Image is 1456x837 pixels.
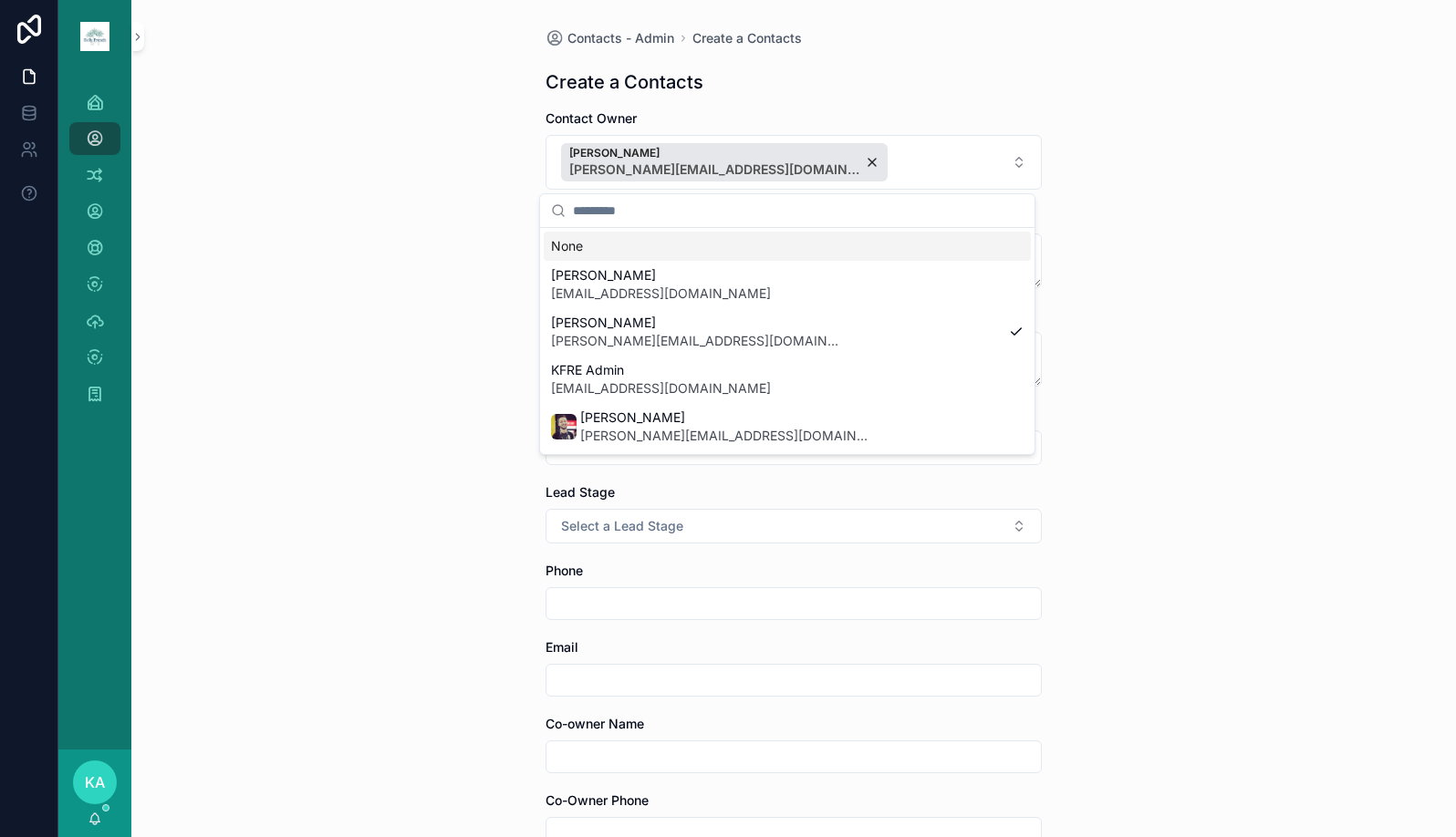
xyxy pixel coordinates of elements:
button: Unselect 5 [561,143,888,181]
span: Contact Owner [546,110,637,126]
span: Phone [546,563,583,578]
span: KA [85,771,105,793]
a: Contacts - Admin [546,29,674,47]
span: [PERSON_NAME] [551,314,843,332]
span: [EMAIL_ADDRESS][DOMAIN_NAME] [551,379,771,398]
span: [PERSON_NAME][EMAIL_ADDRESS][DOMAIN_NAME] [569,160,861,179]
span: Contacts - Admin [567,29,674,47]
span: Email [546,639,578,655]
span: [PERSON_NAME][EMAIL_ADDRESS][DOMAIN_NAME] [580,427,872,445]
span: Co-Owner Phone [546,792,649,808]
span: [PERSON_NAME][EMAIL_ADDRESS][DOMAIN_NAME] [551,332,843,350]
button: Select Button [546,135,1042,190]
img: App logo [80,22,109,51]
div: None [544,232,1031,261]
span: Co-owner Name [546,716,644,731]
button: Select Button [546,509,1042,543]
span: KFRE Admin [551,361,771,379]
span: [PERSON_NAME] [551,266,771,284]
span: Select a Lead Stage [561,517,683,535]
span: [PERSON_NAME] [569,146,861,160]
h1: Create a Contacts [546,69,703,95]
span: Lead Stage [546,484,615,500]
span: [EMAIL_ADDRESS][DOMAIN_NAME] [551,284,771,303]
div: Suggestions [540,228,1035,454]
div: scrollable content [58,73,131,434]
span: [PERSON_NAME] [580,408,872,427]
a: Create a Contacts [692,29,802,47]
